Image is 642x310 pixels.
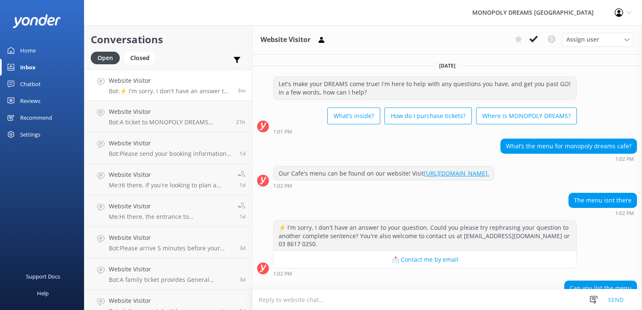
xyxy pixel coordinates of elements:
[109,76,232,85] h4: Website Visitor
[124,53,160,62] a: Closed
[274,166,494,181] div: Our Cafe's menu can be found on our website! Visit
[20,59,36,76] div: Inbox
[273,183,495,189] div: Oct 15 2025 01:02pm (UTC +11:00) Australia/Sydney
[260,34,310,45] h3: Website Visitor
[20,42,36,59] div: Home
[562,33,634,46] div: Assign User
[109,233,233,242] h4: Website Visitor
[109,118,230,126] p: Bot: A ticket to MONOPOLY DREAMS [GEOGRAPHIC_DATA] includes access to Mr. Monopoly’s Mansion and ...
[273,129,292,134] strong: 1:01 PM
[476,108,577,124] button: Where is MONOPOLY DREAMS?
[84,132,252,164] a: Website VisitorBot:Please send your booking information to [EMAIL_ADDRESS][DOMAIN_NAME], and one ...
[91,53,124,62] a: Open
[569,193,637,208] div: The menu isnt there
[568,210,637,216] div: Oct 15 2025 01:02pm (UTC +11:00) Australia/Sydney
[424,169,489,177] a: [URL][DOMAIN_NAME].
[109,107,230,116] h4: Website Visitor
[20,109,52,126] div: Recommend
[109,213,232,221] p: Me: Hi there, the entrance to [GEOGRAPHIC_DATA]'s carpark can be found on [GEOGRAPHIC_DATA], clos...
[273,129,577,134] div: Oct 15 2025 01:01pm (UTC +11:00) Australia/Sydney
[109,139,233,148] h4: Website Visitor
[109,202,232,211] h4: Website Visitor
[109,296,233,305] h4: Website Visitor
[37,285,49,302] div: Help
[615,157,634,162] strong: 1:02 PM
[274,251,576,268] button: 📩 Contact me by email
[109,150,233,158] p: Bot: Please send your booking information to [EMAIL_ADDRESS][DOMAIN_NAME], and one of our friendl...
[500,156,637,162] div: Oct 15 2025 01:02pm (UTC +11:00) Australia/Sydney
[239,276,245,283] span: Oct 12 2025 08:42am (UTC +11:00) Australia/Sydney
[20,76,41,92] div: Chatbot
[274,77,576,99] div: Let's make your DREAMS come true! I'm here to help with any questions you have, and get you past ...
[84,258,252,290] a: Website VisitorBot:A family ticket provides General Admission for either 2 Adults and 2 Children,...
[124,52,156,64] div: Closed
[84,69,252,101] a: Website VisitorBot:⚡ I'm sorry, I don't have an answer to your question. Could you please try rep...
[615,211,634,216] strong: 1:02 PM
[84,164,252,195] a: Website VisitorMe:Hi there, if you're looking to plan a school excursion, prices and resources ca...
[566,35,599,44] span: Assign user
[434,62,460,69] span: [DATE]
[239,181,245,189] span: Oct 14 2025 10:28am (UTC +11:00) Australia/Sydney
[384,108,472,124] button: How do I purchase tickets?
[273,271,577,276] div: Oct 15 2025 01:02pm (UTC +11:00) Australia/Sydney
[20,92,40,109] div: Reviews
[26,268,60,285] div: Support Docs
[109,170,232,179] h4: Website Visitor
[20,126,40,143] div: Settings
[109,265,233,274] h4: Website Visitor
[13,14,61,28] img: yonder-white-logo.png
[84,101,252,132] a: Website VisitorBot:A ticket to MONOPOLY DREAMS [GEOGRAPHIC_DATA] includes access to Mr. Monopoly’...
[109,276,233,284] p: Bot: A family ticket provides General Admission for either 2 Adults and 2 Children, or 1 Adult an...
[109,244,233,252] p: Bot: Please arrive 5 minutes before your entry time. If you're running later than your session ti...
[84,195,252,227] a: Website VisitorMe:Hi there, the entrance to [GEOGRAPHIC_DATA]'s carpark can be found on [GEOGRAPH...
[239,150,245,157] span: Oct 14 2025 10:45am (UTC +11:00) Australia/Sydney
[239,213,245,220] span: Oct 14 2025 10:26am (UTC +11:00) Australia/Sydney
[273,184,292,189] strong: 1:02 PM
[236,118,245,126] span: Oct 14 2025 03:29pm (UTC +11:00) Australia/Sydney
[84,227,252,258] a: Website VisitorBot:Please arrive 5 minutes before your entry time. If you're running later than y...
[565,281,637,295] div: Can you list the menu
[91,32,245,47] h2: Conversations
[91,52,120,64] div: Open
[239,244,245,252] span: Oct 12 2025 09:53am (UTC +11:00) Australia/Sydney
[109,87,232,95] p: Bot: ⚡ I'm sorry, I don't have an answer to your question. Could you please try rephrasing your q...
[327,108,380,124] button: What's inside?
[274,221,576,251] div: ⚡ I'm sorry, I don't have an answer to your question. Could you please try rephrasing your questi...
[273,271,292,276] strong: 1:02 PM
[501,139,637,153] div: What’s the menu for monopoly dreams cafe?
[109,181,232,189] p: Me: Hi there, if you're looking to plan a school excursion, prices and resources can be found her...
[238,87,245,94] span: Oct 15 2025 01:02pm (UTC +11:00) Australia/Sydney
